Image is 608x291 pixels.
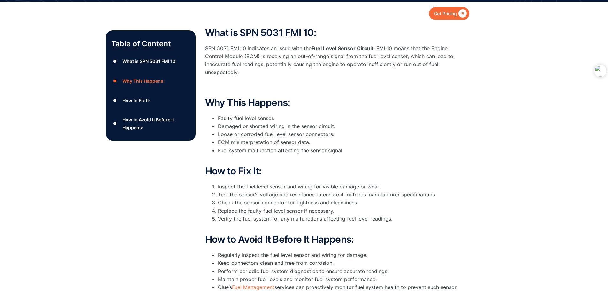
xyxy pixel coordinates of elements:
[205,97,461,108] h2: Why This Happens:
[218,138,461,146] li: ECM misinterpretation of sensor data.
[122,116,190,132] div: How to Avoid It Before It Happens:
[218,130,461,138] li: Loose or corroded fuel level sensor connectors.
[429,7,469,20] a: Get Pricing
[457,10,467,18] div: 
[111,76,119,86] div: ●
[334,3,360,23] div: Resources
[122,57,177,65] div: What is SPN 5031 FMI 10:
[218,259,461,267] li: Keep connectors clean and free from corrosion.
[218,147,461,163] li: Fuel system malfunction affecting the sensor signal.
[111,76,190,86] a: ●Why This Happens:
[122,77,165,85] div: Why This Happens:
[268,3,287,23] div: Built for
[205,166,461,176] h2: How to Fix It:
[218,199,461,207] li: Check the sensor connector for tightness and cleanliness.
[218,275,461,283] li: Maintain proper fuel levels and monitor fuel system performance.
[205,27,461,38] h2: What is SPN 5031 FMI 10:
[218,251,461,259] li: Regularly inspect the fuel level sensor and wiring for damage.
[268,3,295,23] div: Built for
[218,122,461,130] li: Damaged or shorted wiring in the sensor circuit.
[218,215,461,231] li: Verify the fuel system for any malfunctions affecting fuel level readings.
[476,7,509,20] a: Login
[434,10,457,18] div: Get Pricing
[205,83,461,91] p: ‍
[111,39,190,49] p: Table of Content
[306,3,323,23] a: Pricing
[111,57,190,66] a: ●What is SPN 5031 FMI 10:
[218,114,461,122] li: Faulty fuel level sensor.
[111,116,190,132] a: ●How to Avoid It Before It Happens:
[111,96,119,105] div: ●
[218,267,461,275] li: Perform periodic fuel system diagnostics to ensure accurate readings.
[218,183,461,191] li: Inspect the fuel level sensor and wiring for visible damage or wear.
[205,234,461,245] h2: How to Avoid It Before It Happens:
[111,96,190,105] a: ●How to Fix It:
[218,3,257,23] div: Explore Clue
[232,284,274,290] a: Fuel Management
[218,3,249,23] div: Explore Clue
[205,44,461,77] p: SPN 5031 FMI 10 indicates an issue with the . FMI 10 means that the Engine Control Module (ECM) i...
[312,45,373,51] strong: Fuel Level Sensor Circuit
[334,3,367,23] div: Resources
[122,97,150,105] div: How to Fix It:
[218,191,461,199] li: Test the sensor’s voltage and resistance to ensure it matches manufacturer specifications.
[218,207,461,215] li: Replace the faulty fuel level sensor if necessary.
[111,119,119,128] div: ●
[111,57,119,66] div: ●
